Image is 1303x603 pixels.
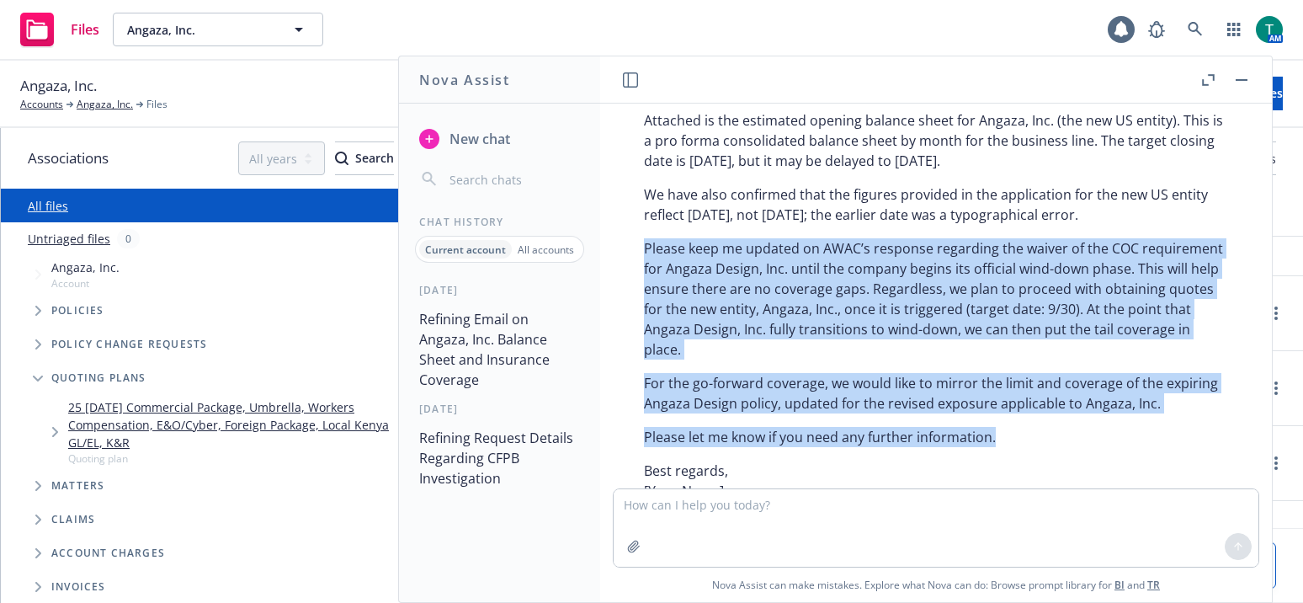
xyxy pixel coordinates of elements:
a: more [1266,453,1286,473]
div: Search [335,142,394,174]
a: All files [28,198,68,214]
a: Untriaged files [28,230,110,248]
input: Search chats [446,168,580,191]
span: Quoting plans [51,373,146,383]
span: New chat [446,129,510,149]
p: Best regards, [Your Name] [Your Position] [Your Contact Information] [644,461,1228,542]
h1: Nova Assist [419,70,510,90]
span: Account charges [51,548,165,558]
span: Policy change requests [51,339,207,350]
span: Nova Assist can make mistakes. Explore what Nova can do: Browse prompt library for and [607,568,1265,602]
span: Invoices [51,582,106,592]
span: Account [51,276,120,291]
a: 25 [DATE] Commercial Package, Umbrella, Workers Compensation, E&O/Cyber, Foreign Package, Local K... [68,398,414,451]
span: Files [71,23,99,36]
a: more [1266,378,1286,398]
img: photo [1256,16,1283,43]
button: Refining Request Details Regarding CFPB Investigation [412,423,587,494]
span: Angaza, Inc. [127,21,273,39]
a: Accounts [20,97,63,112]
p: Please keep me updated on AWAC’s response regarding the waiver of the COC requirement for Angaza ... [644,238,1228,360]
p: For the go-forward coverage, we would like to mirror the limit and coverage of the expiring Angaz... [644,373,1228,414]
span: Associations [28,147,109,169]
a: Switch app [1217,13,1251,46]
span: Claims [51,515,95,525]
button: Angaza, Inc. [113,13,323,46]
button: SearchSearch [335,141,394,175]
a: Search [1178,13,1212,46]
div: 0 [117,229,140,248]
span: Angaza, Inc. [20,75,97,97]
a: Files [13,6,106,53]
p: All accounts [518,243,574,257]
p: Attached is the estimated opening balance sheet for Angaza, Inc. (the new US entity). This is a p... [644,110,1228,171]
p: We have also confirmed that the figures provided in the application for the new US entity reflect... [644,184,1228,225]
a: TR [1147,578,1160,592]
a: Report a Bug [1140,13,1173,46]
button: New chat [412,124,587,154]
a: BI [1114,578,1125,592]
span: Files [146,97,168,112]
span: Policies [51,306,104,316]
div: Chat History [399,215,600,229]
a: more [1266,303,1286,323]
div: [DATE] [399,283,600,297]
svg: Search [335,152,348,165]
span: Matters [51,481,104,491]
p: Please let me know if you need any further information. [644,427,1228,447]
p: Current account [425,243,506,257]
button: Refining Email on Angaza, Inc. Balance Sheet and Insurance Coverage [412,304,587,395]
div: [DATE] [399,402,600,416]
span: Angaza, Inc. [51,259,120,276]
a: Angaza, Inc. [77,97,133,112]
span: Quoting plan [68,451,414,466]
